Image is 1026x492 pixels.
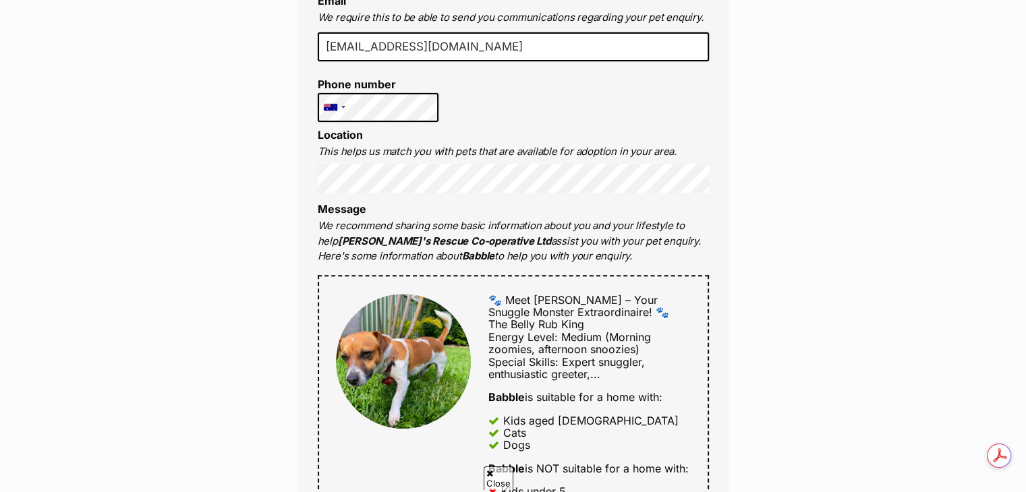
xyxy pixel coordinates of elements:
[488,391,690,403] div: is suitable for a home with:
[503,427,526,439] div: Cats
[318,202,366,216] label: Message
[484,466,513,490] span: Close
[338,235,551,247] strong: [PERSON_NAME]'s Rescue Co-operative Ltd
[461,249,494,262] strong: Babble
[488,462,690,474] div: is NOT suitable for a home with:
[503,414,679,427] div: Kids aged [DEMOGRAPHIC_DATA]
[318,128,363,142] label: Location
[318,144,709,160] p: This helps us match you with pets that are available for adoption in your area.
[488,293,669,319] span: 🐾 Meet [PERSON_NAME] – Your Snuggle Monster Extraordinaire! 🐾
[318,78,439,90] label: Phone number
[318,94,349,121] div: Australia: +61
[488,317,651,381] span: The Belly Rub King Energy Level: Medium (Morning zoomies, afternoon snoozies) Special Skills: Exp...
[336,294,471,429] img: Babble
[318,10,709,26] p: We require this to be able to send you communications regarding your pet enquiry.
[318,218,709,264] p: We recommend sharing some basic information about you and your lifestyle to help assist you with ...
[488,462,525,475] strong: Babble
[488,390,525,404] strong: Babble
[503,439,530,451] div: Dogs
